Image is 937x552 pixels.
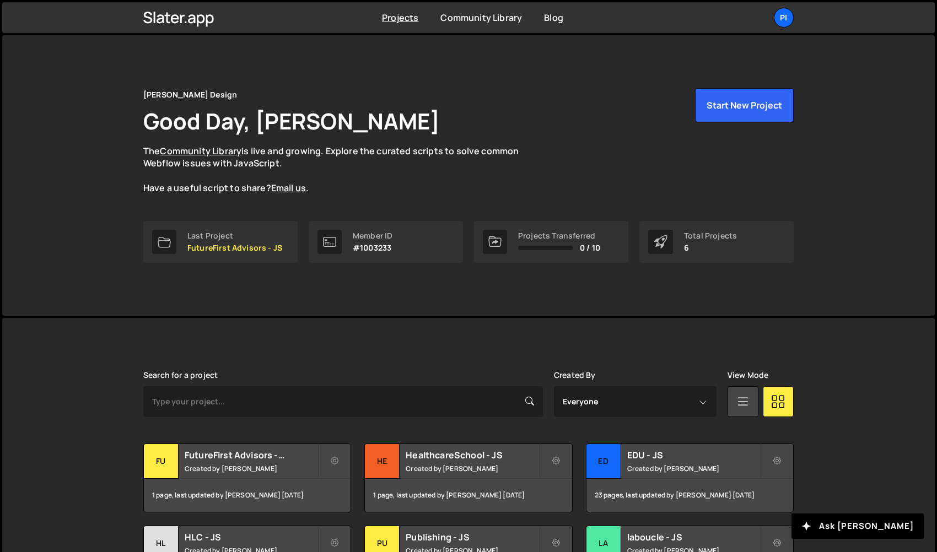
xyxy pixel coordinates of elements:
a: Fu FutureFirst Advisors - JS Created by [PERSON_NAME] 1 page, last updated by [PERSON_NAME] [DATE] [143,443,351,512]
h2: HealthcareSchool - JS [406,449,538,461]
small: Created by [PERSON_NAME] [406,464,538,473]
a: ED EDU - JS Created by [PERSON_NAME] 23 pages, last updated by [PERSON_NAME] [DATE] [586,443,794,512]
h1: Good Day, [PERSON_NAME] [143,106,440,136]
small: Created by [PERSON_NAME] [627,464,760,473]
input: Type your project... [143,386,543,417]
span: 0 / 10 [580,243,600,252]
a: Blog [544,12,563,24]
div: 23 pages, last updated by [PERSON_NAME] [DATE] [586,479,793,512]
div: He [365,444,400,479]
a: Community Library [440,12,522,24]
h2: Publishing - JS [406,531,538,543]
label: Created By [554,371,596,380]
div: 1 page, last updated by [PERSON_NAME] [DATE] [365,479,572,512]
p: The is live and growing. Explore the curated scripts to solve common Webflow issues with JavaScri... [143,145,540,194]
a: Email us [271,182,306,194]
div: Last Project [187,231,282,240]
div: Projects Transferred [518,231,600,240]
h2: HLC - JS [185,531,317,543]
div: Fu [144,444,179,479]
div: [PERSON_NAME] Design [143,88,237,101]
label: Search for a project [143,371,218,380]
div: 1 page, last updated by [PERSON_NAME] [DATE] [144,479,351,512]
div: Member ID [353,231,392,240]
label: View Mode [728,371,768,380]
p: 6 [684,243,737,252]
a: Community Library [160,145,241,157]
button: Ask [PERSON_NAME] [791,513,924,539]
a: Projects [382,12,418,24]
h2: laboucle - JS [627,531,760,543]
div: ED [586,444,621,479]
a: Last Project FutureFirst Advisors - JS [143,221,298,263]
small: Created by [PERSON_NAME] [185,464,317,473]
button: Start New Project [695,88,794,122]
div: Total Projects [684,231,737,240]
a: Pi [774,8,794,28]
h2: FutureFirst Advisors - JS [185,449,317,461]
a: He HealthcareSchool - JS Created by [PERSON_NAME] 1 page, last updated by [PERSON_NAME] [DATE] [364,443,572,512]
p: FutureFirst Advisors - JS [187,243,282,252]
h2: EDU - JS [627,449,760,461]
p: #1003233 [353,243,392,252]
